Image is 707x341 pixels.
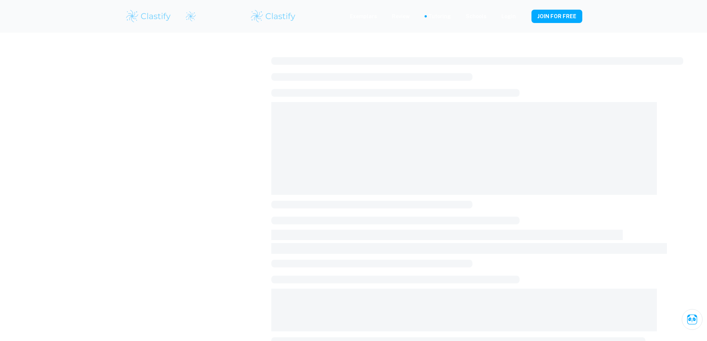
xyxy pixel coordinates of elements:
img: Clastify logo [185,11,196,22]
a: Clastify logo [181,11,196,22]
button: Ask Clai [682,309,703,330]
img: Clastify logo [250,9,297,24]
a: Schools [466,12,487,20]
a: Login [501,12,516,20]
a: Tutoring [428,12,451,20]
img: Clastify logo [125,9,172,24]
p: Exemplars [350,12,377,20]
button: Help and Feedback [522,14,526,18]
button: JOIN FOR FREE [531,10,582,23]
p: Review [392,12,410,20]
